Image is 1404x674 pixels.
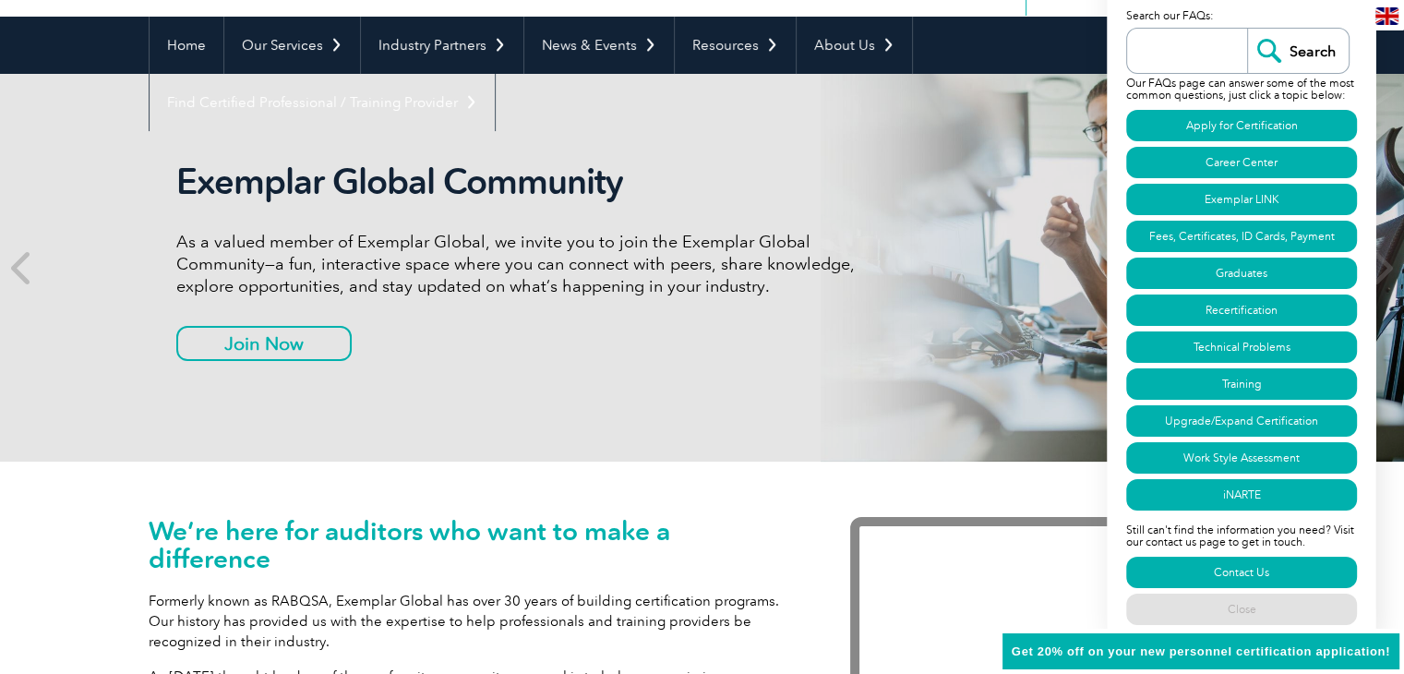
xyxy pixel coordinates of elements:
[1126,442,1357,474] a: Work Style Assessment
[1126,184,1357,215] a: Exemplar LINK
[1375,7,1398,25] img: en
[1247,29,1349,73] input: Search
[176,161,869,203] h2: Exemplar Global Community
[150,74,495,131] a: Find Certified Professional / Training Provider
[1126,368,1357,400] a: Training
[1126,594,1357,625] a: Close
[1126,221,1357,252] a: Fees, Certificates, ID Cards, Payment
[361,17,523,74] a: Industry Partners
[1126,331,1357,363] a: Technical Problems
[1126,557,1357,588] a: Contact Us
[1126,147,1357,178] a: Career Center
[1126,295,1357,326] a: Recertification
[176,231,869,297] p: As a valued member of Exemplar Global, we invite you to join the Exemplar Global Community—a fun,...
[1126,405,1357,437] a: Upgrade/Expand Certification
[150,17,223,74] a: Home
[1126,513,1357,554] p: Still can't find the information you need? Visit our contact us page to get in touch.
[176,326,352,361] a: Join Now
[1126,479,1357,511] a: iNARTE
[224,17,360,74] a: Our Services
[1126,258,1357,289] a: Graduates
[149,591,795,652] p: Formerly known as RABQSA, Exemplar Global has over 30 years of building certification programs. O...
[149,517,795,572] h1: We’re here for auditors who want to make a difference
[1126,74,1357,107] p: Our FAQs page can answer some of the most common questions, just click a topic below:
[1126,110,1357,141] a: Apply for Certification
[675,17,796,74] a: Resources
[1126,6,1357,28] p: Search our FAQs:
[524,17,674,74] a: News & Events
[1012,644,1390,658] span: Get 20% off on your new personnel certification application!
[797,17,912,74] a: About Us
